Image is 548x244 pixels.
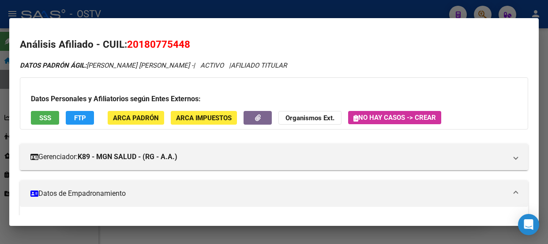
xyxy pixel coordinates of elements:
[31,94,517,104] h3: Datos Personales y Afiliatorios según Entes Externos:
[113,114,159,122] span: ARCA Padrón
[353,114,436,122] span: No hay casos -> Crear
[518,214,539,235] div: Open Intercom Messenger
[278,111,342,125] button: Organismos Ext.
[231,61,287,69] span: AFILIADO TITULAR
[20,61,193,69] span: [PERSON_NAME] [PERSON_NAME] -
[20,37,528,52] h2: Análisis Afiliado - CUIL:
[20,180,528,207] mat-expansion-panel-header: Datos de Empadronamiento
[176,114,232,122] span: ARCA Impuestos
[171,111,237,125] button: ARCA Impuestos
[348,111,441,124] button: No hay casos -> Crear
[20,144,528,170] mat-expansion-panel-header: Gerenciador:K89 - MGN SALUD - (RG - A.A.)
[30,188,507,199] mat-panel-title: Datos de Empadronamiento
[127,38,190,50] span: 20180775448
[39,114,51,122] span: SSS
[108,111,164,125] button: ARCA Padrón
[20,61,287,69] i: | ACTIVO |
[74,114,86,122] span: FTP
[66,111,94,125] button: FTP
[20,61,86,69] strong: DATOS PADRÓN ÁGIL:
[285,114,334,122] strong: Organismos Ext.
[31,111,59,125] button: SSS
[30,152,507,162] mat-panel-title: Gerenciador:
[78,152,177,162] strong: K89 - MGN SALUD - (RG - A.A.)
